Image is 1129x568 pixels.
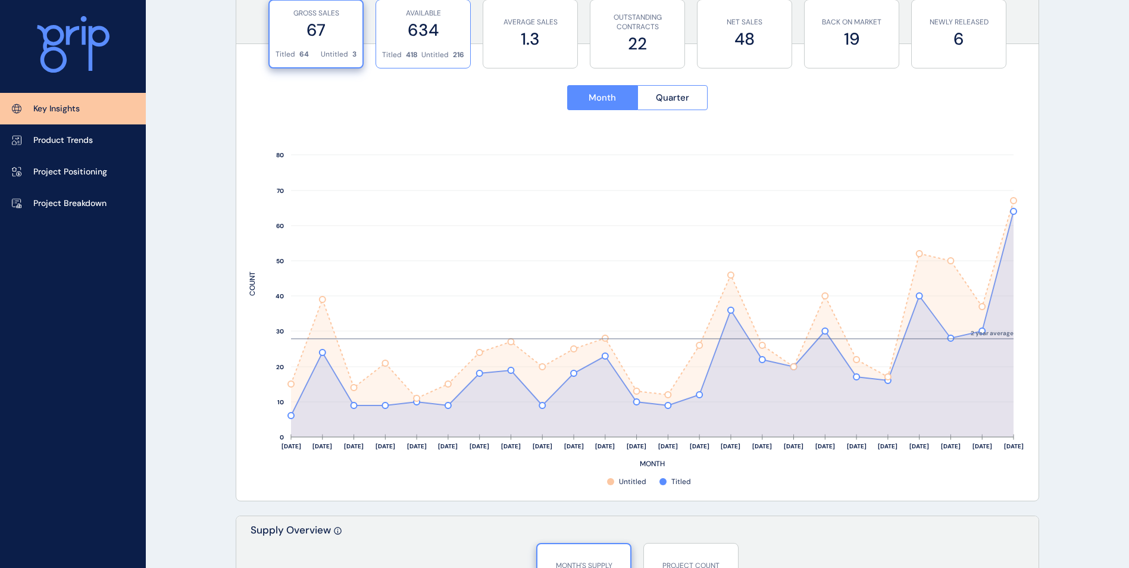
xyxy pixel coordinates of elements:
[909,442,929,450] text: [DATE]
[282,442,301,450] text: [DATE]
[811,27,893,51] label: 19
[280,433,284,441] text: 0
[690,442,709,450] text: [DATE]
[637,85,708,110] button: Quarter
[276,151,284,159] text: 80
[33,103,80,115] p: Key Insights
[972,442,992,450] text: [DATE]
[971,329,1014,337] text: 2 year average
[878,442,897,450] text: [DATE]
[567,85,637,110] button: Month
[376,442,395,450] text: [DATE]
[352,49,356,60] p: 3
[501,442,521,450] text: [DATE]
[276,363,284,371] text: 20
[299,49,309,60] p: 64
[533,442,552,450] text: [DATE]
[721,442,740,450] text: [DATE]
[276,8,356,18] p: GROSS SALES
[596,13,678,33] p: OUTSTANDING CONTRACTS
[33,198,107,210] p: Project Breakdown
[438,442,458,450] text: [DATE]
[382,8,464,18] p: AVAILABLE
[640,459,665,469] text: MONTH
[382,50,402,60] p: Titled
[595,442,615,450] text: [DATE]
[784,442,803,450] text: [DATE]
[33,166,107,178] p: Project Positioning
[918,27,1000,51] label: 6
[382,18,464,42] label: 634
[752,442,772,450] text: [DATE]
[406,50,418,60] p: 418
[33,135,93,146] p: Product Trends
[276,18,356,42] label: 67
[407,442,427,450] text: [DATE]
[1004,442,1024,450] text: [DATE]
[321,49,348,60] p: Untitled
[815,442,835,450] text: [DATE]
[470,442,489,450] text: [DATE]
[248,271,257,296] text: COUNT
[312,442,332,450] text: [DATE]
[276,222,284,230] text: 60
[703,27,786,51] label: 48
[489,17,571,27] p: AVERAGE SALES
[276,257,284,265] text: 50
[277,187,284,195] text: 70
[453,50,464,60] p: 216
[847,442,867,450] text: [DATE]
[276,327,284,335] text: 30
[564,442,584,450] text: [DATE]
[276,49,295,60] p: Titled
[276,292,284,300] text: 40
[918,17,1000,27] p: NEWLY RELEASED
[421,50,449,60] p: Untitled
[656,92,689,104] span: Quarter
[589,92,616,104] span: Month
[596,32,678,55] label: 22
[658,442,678,450] text: [DATE]
[941,442,961,450] text: [DATE]
[277,398,284,406] text: 10
[627,442,646,450] text: [DATE]
[703,17,786,27] p: NET SALES
[489,27,571,51] label: 1.3
[811,17,893,27] p: BACK ON MARKET
[344,442,364,450] text: [DATE]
